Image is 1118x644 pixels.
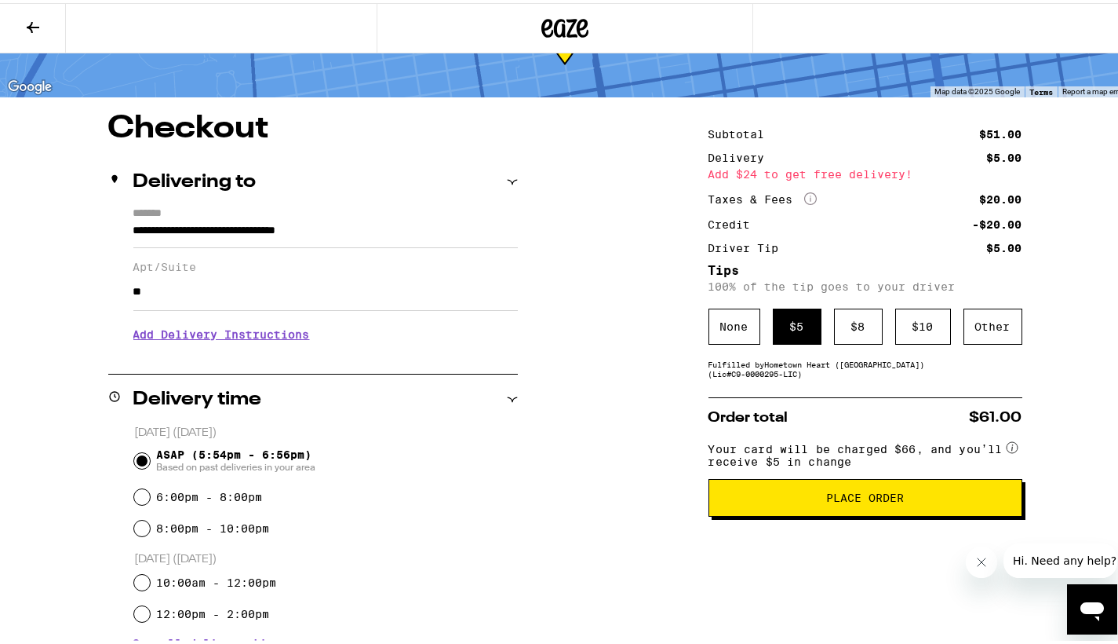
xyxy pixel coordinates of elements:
span: ASAP (5:54pm - 6:56pm) [156,445,315,470]
div: Fulfilled by Hometown Heart ([GEOGRAPHIC_DATA]) (Lic# C9-0000295-LIC ) [708,357,1022,375]
div: $ 5 [773,306,821,342]
div: Add $24 to get free delivery! [708,166,1022,177]
label: 12:00pm - 2:00pm [156,605,269,617]
div: $51.00 [980,126,1022,137]
h2: Delivery time [133,387,262,406]
span: Order total [708,408,788,422]
label: 6:00pm - 8:00pm [156,488,262,500]
span: Based on past deliveries in your area [156,458,315,470]
p: We'll contact you at [PHONE_NUMBER] when we arrive [133,349,518,362]
h1: Checkout [108,110,518,141]
div: Taxes & Fees [708,189,817,203]
div: $5.00 [987,240,1022,251]
div: $ 10 [895,306,951,342]
p: 100% of the tip goes to your driver [708,277,1022,290]
label: 10:00am - 12:00pm [156,573,276,586]
span: $61.00 [970,408,1022,422]
div: Other [963,306,1022,342]
div: -$20.00 [973,216,1022,227]
a: Open this area in Google Maps (opens a new window) [4,74,56,94]
label: 8:00pm - 10:00pm [156,519,269,532]
div: $20.00 [980,191,1022,202]
div: Credit [708,216,762,227]
div: Driver Tip [708,240,790,251]
iframe: Close message [966,543,997,575]
p: [DATE] ([DATE]) [134,423,518,437]
div: Subtotal [708,126,776,137]
div: $ 8 [834,306,883,342]
h3: Add Delivery Instructions [133,313,518,349]
iframe: Button to launch messaging window [1067,581,1117,631]
label: Apt/Suite [133,258,518,270]
img: Google [4,74,56,94]
h2: Delivering to [133,170,257,188]
div: $5.00 [987,149,1022,160]
h5: Tips [708,262,1022,274]
div: Delivery [708,149,776,160]
span: Your card will be charged $66, and you’ll receive $5 in change [708,434,1003,465]
button: Place Order [708,476,1022,514]
iframe: Message from company [1003,540,1117,575]
a: Terms [1029,84,1053,93]
p: [DATE] ([DATE]) [134,549,518,564]
div: None [708,306,760,342]
span: Place Order [826,489,904,500]
span: Map data ©2025 Google [934,84,1020,93]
